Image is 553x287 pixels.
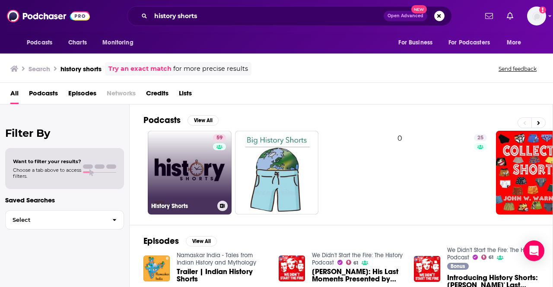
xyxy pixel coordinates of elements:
[29,86,58,104] a: Podcasts
[10,86,19,104] a: All
[63,35,92,51] a: Charts
[527,6,546,25] img: User Profile
[482,9,496,23] a: Show notifications dropdown
[409,131,493,214] a: 25
[447,246,538,261] a: We Didn't Start the Fire: The History Podcast
[173,64,248,74] span: for more precise results
[398,37,432,49] span: For Business
[179,86,192,104] a: Lists
[5,196,124,204] p: Saved Searches
[279,255,305,282] img: ELVIS PRESLEY: His Last Moments Presented by History Shorts
[312,268,404,283] span: [PERSON_NAME]: His Last Moments Presented by History Shorts
[6,217,105,223] span: Select
[489,255,493,259] span: 61
[501,35,532,51] button: open menu
[353,261,358,265] span: 61
[443,35,502,51] button: open menu
[143,236,179,246] h2: Episodes
[188,115,219,126] button: View All
[392,35,443,51] button: open menu
[388,14,423,18] span: Open Advanced
[414,256,440,282] img: Introducing History Shorts: Elvis' Last Moments
[474,134,487,141] a: 25
[151,9,384,23] input: Search podcasts, credits, & more...
[411,5,427,13] span: New
[96,35,144,51] button: open menu
[5,127,124,139] h2: Filter By
[312,268,404,283] a: ELVIS PRESLEY: His Last Moments Presented by History Shorts
[186,236,217,246] button: View All
[524,240,544,261] div: Open Intercom Messenger
[527,6,546,25] span: Logged in as LBPublicity2
[127,6,452,26] div: Search podcasts, credits, & more...
[5,210,124,230] button: Select
[216,134,222,142] span: 59
[213,134,226,141] a: 59
[384,11,427,21] button: Open AdvancedNew
[346,260,359,265] a: 61
[29,65,50,73] h3: Search
[177,268,268,283] a: Trailer | Indian History Shorts
[451,264,465,269] span: Bonus
[477,134,483,142] span: 25
[503,9,517,23] a: Show notifications dropdown
[148,131,232,214] a: 59History Shorts
[527,6,546,25] button: Show profile menu
[143,115,219,126] a: PodcastsView All
[322,131,406,214] a: 0
[496,65,539,73] button: Send feedback
[68,86,96,104] a: Episodes
[481,255,494,260] a: 61
[27,37,52,49] span: Podcasts
[448,37,490,49] span: For Podcasters
[143,255,170,282] img: Trailer | Indian History Shorts
[507,37,521,49] span: More
[7,8,90,24] img: Podchaser - Follow, Share and Rate Podcasts
[539,6,546,13] svg: Add a profile image
[143,115,181,126] h2: Podcasts
[312,252,403,266] a: We Didn't Start the Fire: The History Podcast
[13,158,81,164] span: Want to filter your results?
[60,65,102,73] h3: history shorts
[397,134,402,211] div: 0
[151,202,214,210] h3: History Shorts
[13,167,81,179] span: Choose a tab above to access filters.
[107,86,136,104] span: Networks
[177,252,256,266] a: Namaskar India - Tales from Indian History and Mythology
[108,64,172,74] a: Try an exact match
[146,86,168,104] a: Credits
[143,236,217,246] a: EpisodesView All
[102,37,133,49] span: Monitoring
[68,37,87,49] span: Charts
[21,35,64,51] button: open menu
